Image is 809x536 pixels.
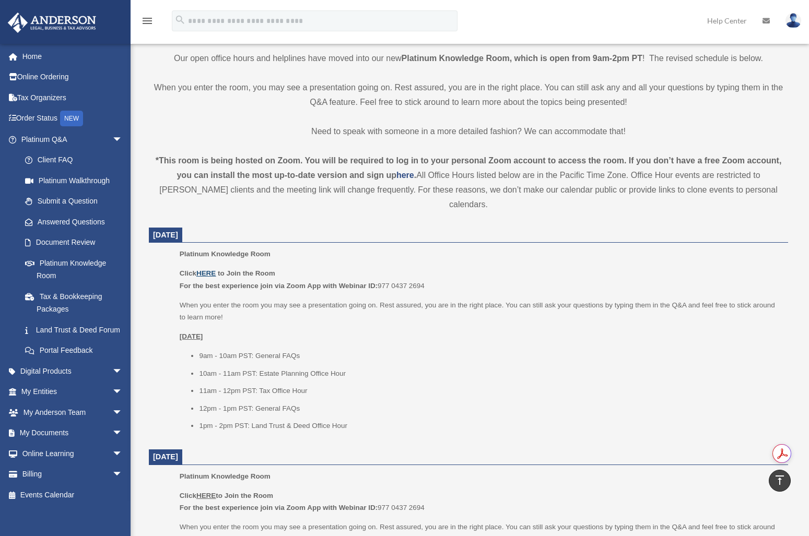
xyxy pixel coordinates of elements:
a: Portal Feedback [15,340,138,361]
p: Need to speak with someone in a more detailed fashion? We can accommodate that! [149,124,788,139]
a: Billingarrow_drop_down [7,464,138,485]
span: arrow_drop_down [112,423,133,444]
strong: Platinum Knowledge Room, which is open from 9am-2pm PT [402,54,642,63]
span: Platinum Knowledge Room [180,472,271,480]
a: Tax Organizers [7,87,138,108]
li: 11am - 12pm PST: Tax Office Hour [199,385,781,397]
b: For the best experience join via Zoom App with Webinar ID: [180,504,378,511]
a: Client FAQ [15,150,138,171]
i: vertical_align_top [773,474,786,486]
span: Platinum Knowledge Room [180,250,271,258]
p: Our open office hours and helplines have moved into our new ! The revised schedule is below. [149,51,788,66]
span: arrow_drop_down [112,443,133,464]
a: Platinum Knowledge Room [15,253,133,286]
a: HERE [196,269,216,277]
a: Platinum Q&Aarrow_drop_down [7,129,138,150]
b: to Join the Room [218,269,275,277]
img: Anderson Advisors Platinum Portal [5,13,99,33]
p: 977 0437 2694 [180,490,781,514]
div: NEW [60,111,83,126]
span: arrow_drop_down [112,382,133,403]
span: arrow_drop_down [112,464,133,485]
a: My Anderson Teamarrow_drop_down [7,402,138,423]
li: 1pm - 2pm PST: Land Trust & Deed Office Hour [199,420,781,432]
a: Submit a Question [15,191,138,212]
a: Online Ordering [7,67,138,88]
u: [DATE] [180,332,203,340]
span: [DATE] [153,452,178,461]
p: 977 0437 2694 [180,267,781,292]
strong: . [414,171,416,180]
a: Tax & Bookkeeping Packages [15,286,138,319]
img: User Pic [785,13,801,28]
li: 9am - 10am PST: General FAQs [199,350,781,362]
a: Digital Productsarrow_drop_down [7,361,138,382]
a: Order StatusNEW [7,108,138,129]
a: vertical_align_top [769,470,791,492]
a: Online Learningarrow_drop_down [7,443,138,464]
a: My Entitiesarrow_drop_down [7,382,138,402]
a: menu [141,18,154,27]
span: arrow_drop_down [112,129,133,150]
u: HERE [196,492,216,499]
b: Click to Join the Room [180,492,273,499]
strong: *This room is being hosted on Zoom. You will be required to log in to your personal Zoom account ... [156,156,782,180]
a: here [396,171,414,180]
p: When you enter the room, you may see a presentation going on. Rest assured, you are in the right ... [149,80,788,110]
li: 10am - 11am PST: Estate Planning Office Hour [199,367,781,380]
i: menu [141,15,154,27]
i: search [174,14,186,26]
li: 12pm - 1pm PST: General FAQs [199,402,781,415]
a: Home [7,46,138,67]
a: Answered Questions [15,211,138,232]
a: Events Calendar [7,484,138,505]
div: All Office Hours listed below are in the Pacific Time Zone. Office Hour events are restricted to ... [149,153,788,212]
span: [DATE] [153,231,178,239]
a: Platinum Walkthrough [15,170,138,191]
b: For the best experience join via Zoom App with Webinar ID: [180,282,378,290]
b: Click [180,269,218,277]
a: Land Trust & Deed Forum [15,319,138,340]
span: arrow_drop_down [112,361,133,382]
a: My Documentsarrow_drop_down [7,423,138,444]
span: arrow_drop_down [112,402,133,423]
a: Document Review [15,232,138,253]
p: When you enter the room you may see a presentation going on. Rest assured, you are in the right p... [180,299,781,324]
